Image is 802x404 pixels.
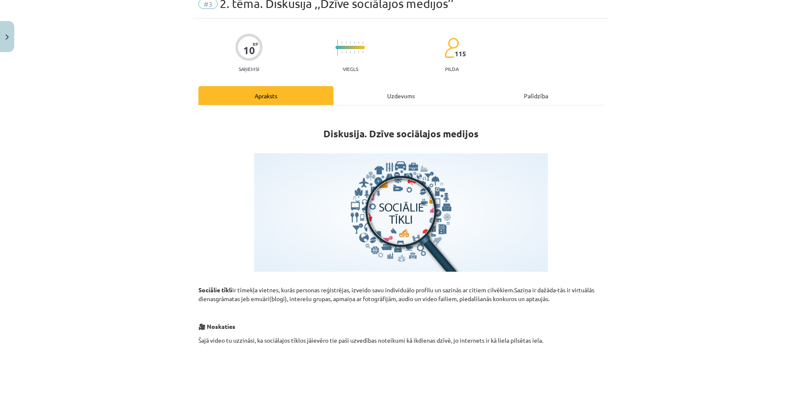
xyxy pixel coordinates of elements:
[253,42,258,46] span: XP
[333,86,469,105] div: Uzdevums
[346,51,346,53] img: icon-short-line-57e1e144782c952c97e751825c79c345078a6d821885a25fce030b3d8c18986b.svg
[198,323,235,330] strong: 🎥 Noskaties
[235,66,263,72] p: Saņemsi
[358,51,359,53] img: icon-short-line-57e1e144782c952c97e751825c79c345078a6d821885a25fce030b3d8c18986b.svg
[198,336,604,354] p: Šajā video tu uzzināsi, ka sociālajos tīklos jāievēro tie paši uzvedības noteikumi kā ikdienas dz...
[455,50,466,58] span: 115
[343,66,358,72] p: Viegls
[354,51,355,53] img: icon-short-line-57e1e144782c952c97e751825c79c345078a6d821885a25fce030b3d8c18986b.svg
[243,45,255,56] div: 10
[469,86,604,105] div: Palīdzība
[323,128,479,140] strong: Diskusija. Dzīve sociālajos medijos
[346,42,346,44] img: icon-short-line-57e1e144782c952c97e751825c79c345078a6d821885a25fce030b3d8c18986b.svg
[362,51,363,53] img: icon-short-line-57e1e144782c952c97e751825c79c345078a6d821885a25fce030b3d8c18986b.svg
[354,42,355,44] img: icon-short-line-57e1e144782c952c97e751825c79c345078a6d821885a25fce030b3d8c18986b.svg
[5,34,9,40] img: icon-close-lesson-0947bae3869378f0d4975bcd49f059093ad1ed9edebbc8119c70593378902aed.svg
[350,42,351,44] img: icon-short-line-57e1e144782c952c97e751825c79c345078a6d821885a25fce030b3d8c18986b.svg
[337,39,338,56] img: icon-long-line-d9ea69661e0d244f92f715978eff75569469978d946b2353a9bb055b3ed8787d.svg
[350,51,351,53] img: icon-short-line-57e1e144782c952c97e751825c79c345078a6d821885a25fce030b3d8c18986b.svg
[362,42,363,44] img: icon-short-line-57e1e144782c952c97e751825c79c345078a6d821885a25fce030b3d8c18986b.svg
[198,286,232,294] strong: Sociālie tīkli
[445,66,458,72] p: pilda
[198,277,604,303] p: ir tīmekļa vietnes, kurās personas reģistrējas, izveido savu individuālo profilu un sazinās ar ci...
[444,37,459,58] img: students-c634bb4e5e11cddfef0936a35e636f08e4e9abd3cc4e673bd6f9a4125e45ecb1.svg
[198,86,333,105] div: Apraksts
[358,42,359,44] img: icon-short-line-57e1e144782c952c97e751825c79c345078a6d821885a25fce030b3d8c18986b.svg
